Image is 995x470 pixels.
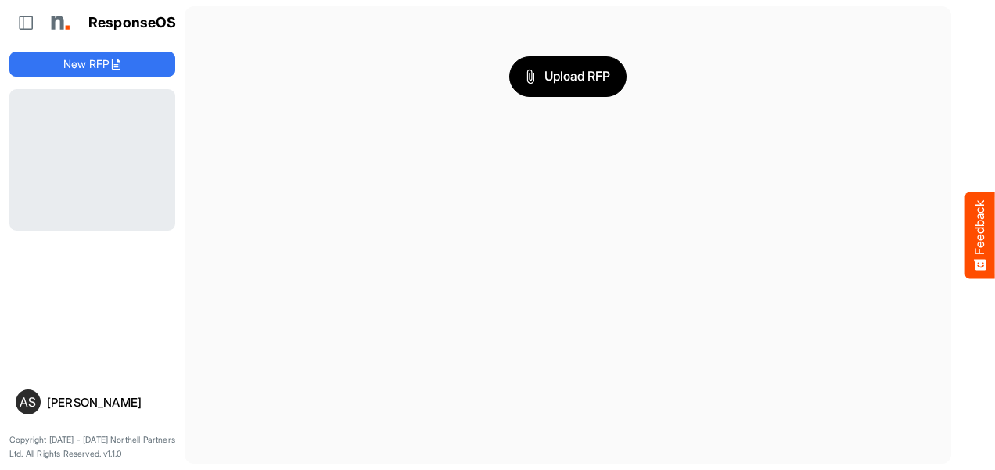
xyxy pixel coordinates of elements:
button: Upload RFP [509,56,627,97]
div: [PERSON_NAME] [47,396,169,408]
p: Copyright [DATE] - [DATE] Northell Partners Ltd. All Rights Reserved. v1.1.0 [9,433,175,461]
img: Northell [43,7,74,38]
span: Upload RFP [526,66,610,87]
div: Loading... [9,89,175,230]
span: AS [20,396,36,408]
h1: ResponseOS [88,15,177,31]
button: New RFP [9,52,175,77]
button: Feedback [965,192,995,278]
